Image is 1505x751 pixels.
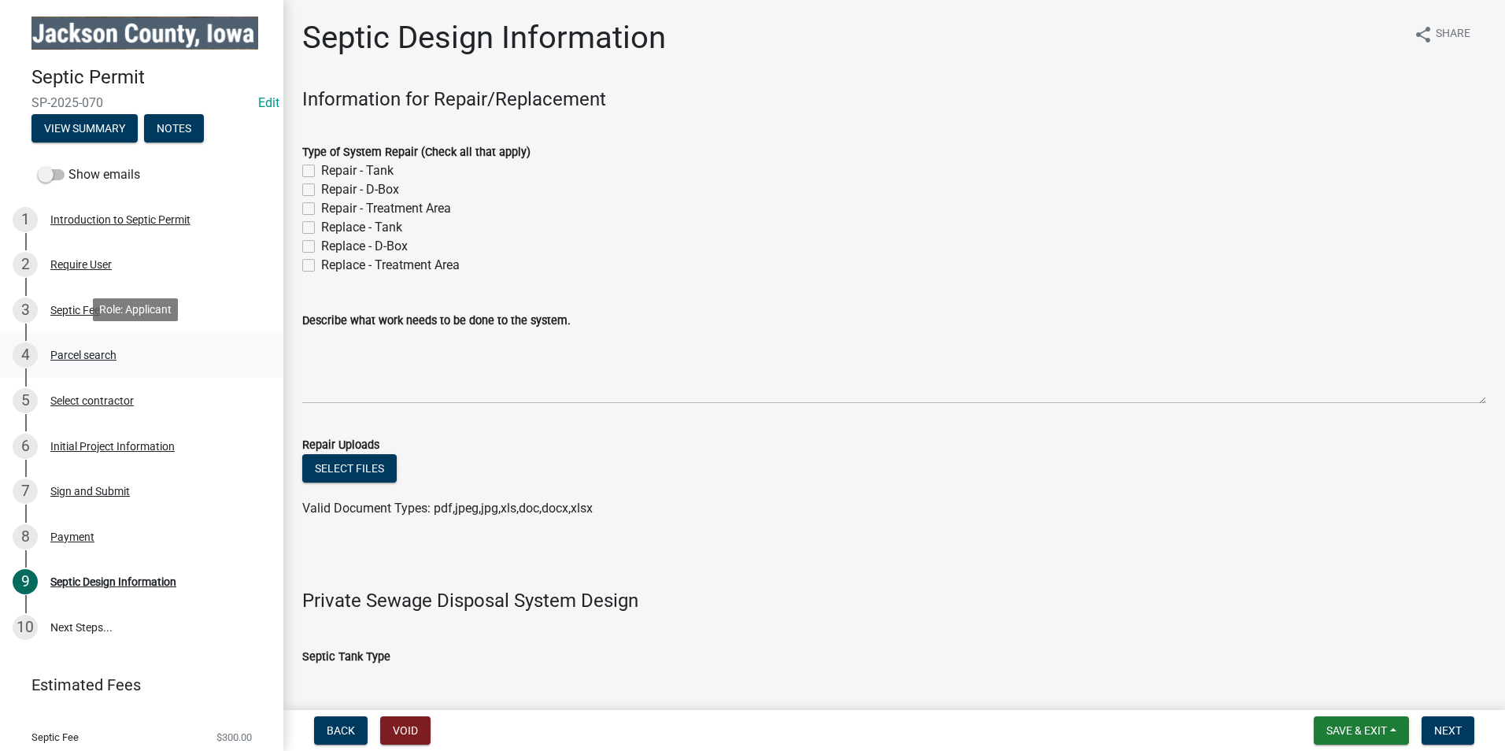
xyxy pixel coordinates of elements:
[93,298,178,321] div: Role: Applicant
[13,479,38,504] div: 7
[13,342,38,368] div: 4
[321,161,394,180] label: Repair - Tank
[327,724,355,737] span: Back
[144,114,204,142] button: Notes
[302,19,666,57] h1: Septic Design Information
[31,17,258,50] img: Jackson County, Iowa
[1414,25,1433,44] i: share
[302,316,571,327] label: Describe what work needs to be done to the system.
[50,259,112,270] div: Require User
[1434,724,1462,737] span: Next
[50,214,190,225] div: Introduction to Septic Permit
[31,66,271,89] h4: Septic Permit
[302,147,531,158] label: Type of System Repair (Check all that apply)
[302,88,1486,111] h4: Information for Repair/Replacement
[13,252,38,277] div: 2
[50,441,175,452] div: Initial Project Information
[321,256,460,275] label: Replace - Treatment Area
[38,165,140,184] label: Show emails
[50,531,94,542] div: Payment
[13,388,38,413] div: 5
[380,716,431,745] button: Void
[31,95,252,110] span: SP-2025-070
[302,652,390,663] label: Septic Tank Type
[50,350,116,361] div: Parcel search
[1326,724,1387,737] span: Save & Exit
[50,395,134,406] div: Select contractor
[216,732,252,742] span: $300.00
[13,207,38,232] div: 1
[13,434,38,459] div: 6
[50,486,130,497] div: Sign and Submit
[314,716,368,745] button: Back
[321,199,451,218] label: Repair - Treatment Area
[321,218,402,237] label: Replace - Tank
[321,237,408,256] label: Replace - D-Box
[1436,25,1470,44] span: Share
[13,569,38,594] div: 9
[302,440,379,451] label: Repair Uploads
[31,123,138,135] wm-modal-confirm: Summary
[31,114,138,142] button: View Summary
[13,524,38,549] div: 8
[302,501,593,516] span: Valid Document Types: pdf,jpeg,jpg,xls,doc,docx,xlsx
[50,576,176,587] div: Septic Design Information
[13,298,38,323] div: 3
[144,123,204,135] wm-modal-confirm: Notes
[1314,716,1409,745] button: Save & Exit
[1422,716,1474,745] button: Next
[321,180,399,199] label: Repair - D-Box
[258,95,279,110] wm-modal-confirm: Edit Application Number
[31,732,79,742] span: Septic Fee
[13,615,38,640] div: 10
[50,305,100,316] div: Septic Fee
[1401,19,1483,50] button: shareShare
[258,95,279,110] a: Edit
[13,669,258,701] a: Estimated Fees
[302,454,397,483] button: Select files
[302,590,1486,612] h4: Private Sewage Disposal System Design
